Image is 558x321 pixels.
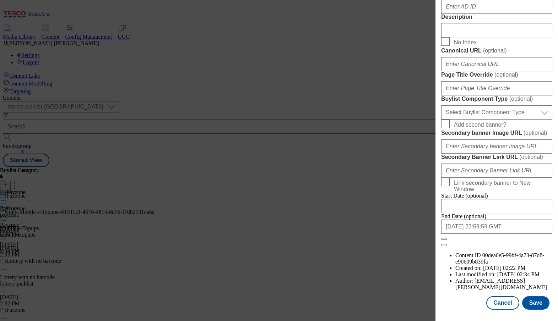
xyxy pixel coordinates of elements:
[441,154,552,161] label: Secondary Banner Link URL
[483,48,507,54] span: ( optional )
[441,199,552,213] input: Enter Date
[441,71,552,78] label: Page Title Override
[519,154,543,160] span: ( optional )
[441,47,552,54] label: Canonical URL
[441,164,552,178] input: Enter Secondary Banner Link URL
[455,278,547,290] span: [EMAIL_ADDRESS][PERSON_NAME][DOMAIN_NAME]
[497,271,540,277] span: [DATE] 02:34 PM
[454,39,477,46] span: No Index
[455,265,552,271] li: Created on:
[486,296,519,310] button: Cancel
[441,95,552,103] label: Buylist Component Type
[483,265,525,271] span: [DATE] 02:22 PM
[441,220,552,234] input: Enter Date
[494,72,518,78] span: ( optional )
[441,193,488,199] span: Start Date (optional)
[455,252,552,265] li: Content ID
[455,271,552,278] li: Last modified on:
[441,213,486,219] span: End Date (optional)
[509,96,533,102] span: ( optional )
[441,23,552,37] input: Enter Description
[454,180,549,193] span: Link secondary banner to New Window
[455,252,545,265] span: 00dea6e5-99bf-4a73-87d8-e90609b839fa
[441,14,552,20] label: Description
[524,130,547,136] span: ( optional )
[441,238,447,240] button: Close
[455,278,552,290] li: Author:
[441,129,552,137] label: Secondary banner Image URL
[522,296,549,310] button: Save
[441,57,552,71] input: Enter Canonical URL
[441,81,552,95] input: Enter Page Title Override
[454,122,506,128] span: Add second banner?
[441,139,552,154] input: Enter Secondary banner Image URL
